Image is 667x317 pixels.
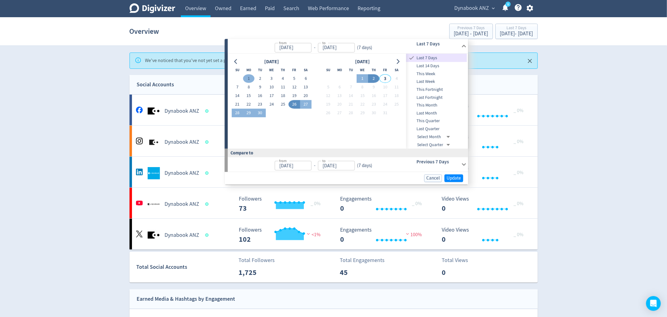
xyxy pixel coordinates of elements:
div: Social Accounts [137,80,174,89]
button: 20 [334,100,345,109]
button: Update [444,174,463,182]
button: 22 [243,100,254,109]
th: Thursday [277,66,289,74]
button: 16 [254,92,266,100]
button: 13 [300,83,312,92]
div: [DATE] - [DATE] [500,31,533,37]
button: 21 [345,100,357,109]
h5: Dynabook ANZ [165,201,200,208]
div: This Week [406,70,467,78]
svg: Video Views 0 [439,227,531,243]
span: _ 0% [514,139,523,145]
button: 8 [243,83,254,92]
button: 28 [232,109,243,117]
div: Last Month [406,109,467,117]
span: _ 0% [514,108,523,114]
button: 22 [357,100,368,109]
div: from-to(7 days)Last 7 Days [228,39,468,54]
button: 19 [289,92,300,100]
svg: Engagements 0 [337,196,429,212]
span: Last Month [406,110,467,117]
button: 4 [391,74,402,83]
span: This Quarter [406,118,467,124]
span: This Fortnight [406,86,467,93]
span: Data last synced: 2 Oct 2025, 9:02pm (AEST) [205,140,210,144]
a: Dynabook ANZ undefinedDynabook ANZ Followers --- Followers 227 <1% Engagements 7 Engagements 7 36... [130,126,538,156]
div: Last Week [406,78,467,86]
a: Dynabook ANZ undefinedDynabook ANZ Followers --- _ 0% Followers 73 Engagements 0 Engagements 0 _ ... [130,188,538,218]
button: 10 [266,83,277,92]
button: 25 [277,100,289,109]
button: 2 [368,74,379,83]
span: Cancel [426,176,440,181]
label: from [279,158,287,163]
a: Dynabook ANZ undefinedDynabook ANZ Followers --- Followers 46 2% Engagements 1 Engagements 1 83% ... [130,95,538,125]
h5: Dynabook ANZ [165,108,200,115]
button: 24 [266,100,277,109]
p: Total Views [442,256,477,264]
div: Last 7 Days [500,26,533,31]
span: _ 0% [514,232,523,238]
div: Last 7 Days [406,54,467,62]
span: _ 0% [412,201,422,207]
span: _ 0% [311,201,320,207]
th: Sunday [232,66,243,74]
button: 9 [254,83,266,92]
img: Dynabook ANZ undefined [148,229,160,241]
button: 19 [323,100,334,109]
button: 8 [357,83,368,92]
span: Last 7 Days [415,55,467,61]
a: 1 [506,2,511,7]
img: negative-performance.svg [305,232,312,236]
span: Last Week [406,78,467,85]
th: Friday [289,66,300,74]
button: 7 [232,83,243,92]
div: ( 7 days ) [355,162,373,169]
span: This Week [406,71,467,77]
div: from-to(7 days)Previous 7 Days [228,157,468,172]
button: 27 [300,100,312,109]
div: Last 14 Days [406,62,467,70]
div: We've noticed that you've not yet set a password. Please do so to avoid getting locked out of you... [145,55,400,67]
button: 13 [334,92,345,100]
div: Earned Media & Hashtags by Engagement [137,295,235,303]
th: Wednesday [357,66,368,74]
div: Compare to [225,149,468,157]
th: Wednesday [266,66,277,74]
button: 15 [357,92,368,100]
img: Dynabook ANZ undefined [148,136,160,148]
div: [DATE] [353,58,372,66]
img: Dynabook ANZ undefined [148,105,160,117]
button: 28 [345,109,357,117]
p: 45 [340,267,375,278]
button: 17 [266,92,277,100]
img: negative-performance.svg [405,232,411,236]
svg: Video Views 0 [439,134,531,150]
button: Dynabook ANZ [452,3,497,13]
text: 1 [507,2,509,6]
span: expand_more [491,6,496,11]
div: Open Intercom Messenger [646,296,661,311]
div: Previous 7 Days [454,26,488,31]
h5: Dynabook ANZ [165,170,200,177]
button: 18 [277,92,289,100]
button: 6 [300,74,312,83]
button: 2 [254,74,266,83]
button: 30 [254,109,266,117]
button: 5 [323,83,334,92]
button: 26 [323,109,334,117]
button: 21 [232,100,243,109]
div: Total Social Accounts [136,263,234,272]
span: This Month [406,102,467,109]
button: Go to previous month [232,57,241,66]
button: 20 [300,92,312,100]
button: 23 [368,100,379,109]
div: This Month [406,101,467,109]
span: _ 0% [514,201,523,207]
p: Total Engagements [340,256,385,264]
button: 11 [391,83,402,92]
div: from-to(7 days)Last 7 Days [228,54,468,149]
span: Last Quarter [406,126,467,132]
button: 4 [277,74,289,83]
button: 31 [379,109,391,117]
